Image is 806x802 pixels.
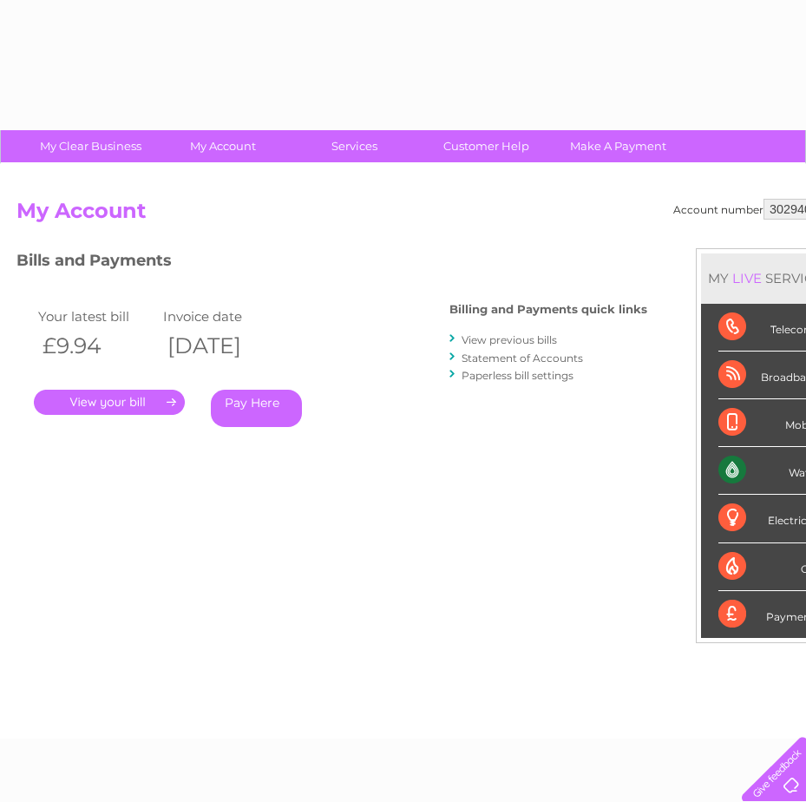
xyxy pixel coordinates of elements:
[462,352,583,365] a: Statement of Accounts
[16,248,647,279] h3: Bills and Payments
[547,130,690,162] a: Make A Payment
[462,333,557,346] a: View previous bills
[462,369,573,382] a: Paperless bill settings
[729,270,765,286] div: LIVE
[283,130,426,162] a: Services
[19,130,162,162] a: My Clear Business
[449,303,647,316] h4: Billing and Payments quick links
[34,305,159,328] td: Your latest bill
[159,305,284,328] td: Invoice date
[211,390,302,427] a: Pay Here
[151,130,294,162] a: My Account
[34,328,159,364] th: £9.94
[34,390,185,415] a: .
[415,130,558,162] a: Customer Help
[159,328,284,364] th: [DATE]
